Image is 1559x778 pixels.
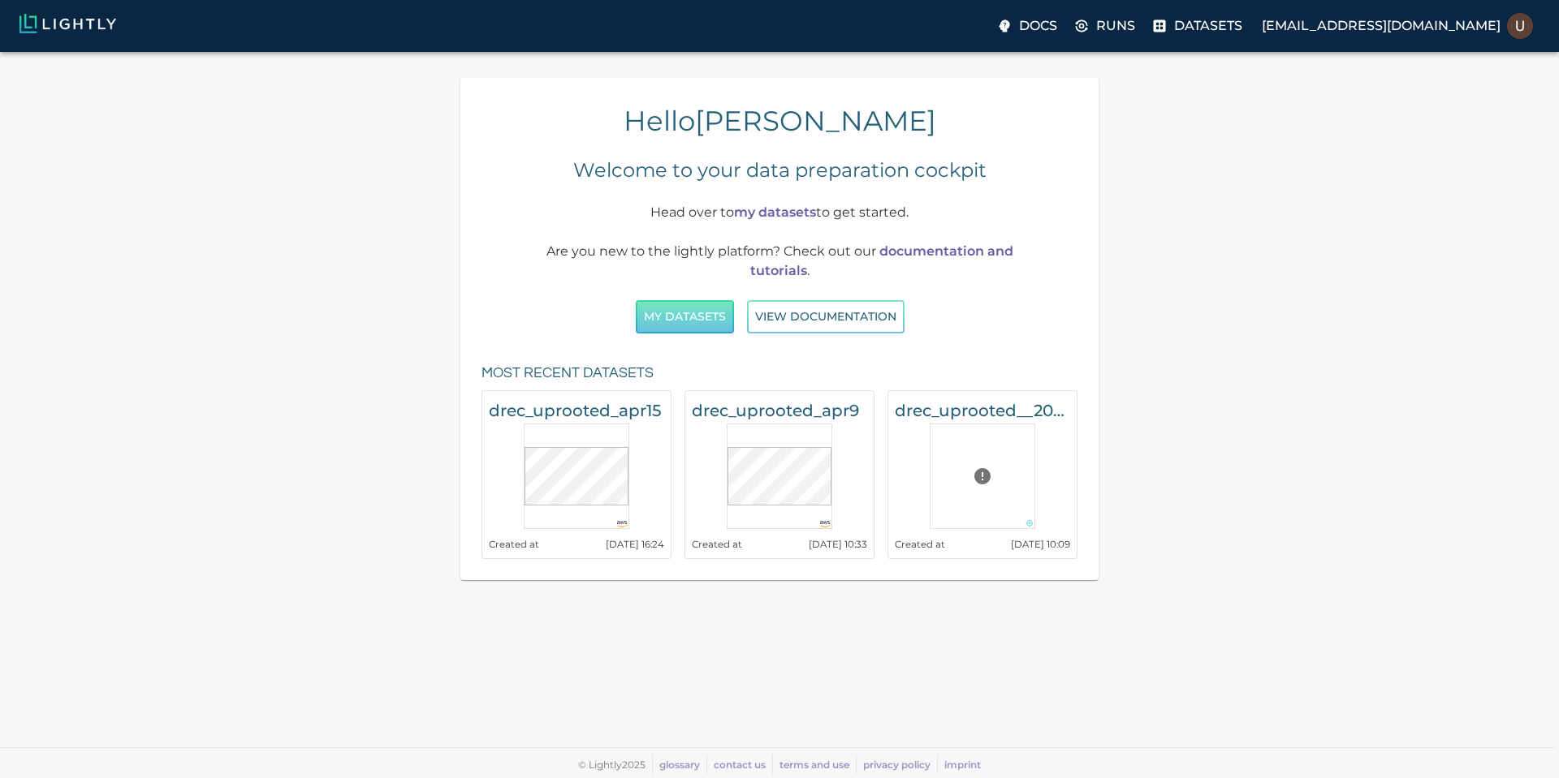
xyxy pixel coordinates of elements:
label: Docs [993,11,1064,41]
button: My Datasets [636,300,734,333]
p: Datasets [1174,16,1242,36]
p: Runs [1096,16,1135,36]
small: [DATE] 16:24 [606,539,664,550]
label: Runs [1070,11,1142,41]
h5: Welcome to your data preparation cockpit [573,157,987,183]
a: terms and use [779,759,849,771]
img: Usman Khan [1507,13,1533,39]
h6: Most recent datasets [482,361,654,386]
img: Lightly [19,14,116,33]
button: View documentation [747,300,905,333]
small: [DATE] 10:33 [809,539,867,550]
label: Datasets [1148,11,1249,41]
h4: Hello [PERSON_NAME] [473,104,1086,138]
label: [EMAIL_ADDRESS][DOMAIN_NAME]Usman Khan [1255,8,1540,44]
a: My Datasets [636,308,734,324]
small: [DATE] 10:09 [1011,539,1070,550]
small: Created at [895,539,945,550]
a: privacy policy [863,759,931,771]
a: my datasets [734,204,816,220]
a: glossary [659,759,700,771]
a: drec_uprooted__2024_04_09__10_09_02Preview cannot be loaded. Please ensure the datasource is conf... [887,390,1077,559]
p: [EMAIL_ADDRESS][DOMAIN_NAME] [1262,16,1501,36]
a: contact us [714,759,766,771]
h6: drec_uprooted_apr9 [692,398,867,423]
a: drec_uprooted_apr9Created at[DATE] 10:33 [684,390,875,559]
small: Created at [692,539,742,550]
a: View documentation [747,308,905,324]
a: imprint [944,759,981,771]
p: Head over to to get started. [526,203,1034,222]
a: drec_uprooted_apr15Created at[DATE] 16:24 [482,390,672,559]
a: documentation and tutorials [750,243,1013,278]
h6: drec_uprooted__2024_04_09__10_09_02 [895,398,1070,423]
p: Are you new to the lightly platform? Check out our . [526,242,1034,281]
span: © Lightly 2025 [578,759,646,771]
p: Docs [1019,16,1057,36]
h6: drec_uprooted_apr15 [489,398,664,423]
small: Created at [489,539,539,550]
button: Preview cannot be loaded. Please ensure the datasource is configured correctly and that the refer... [966,460,999,492]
